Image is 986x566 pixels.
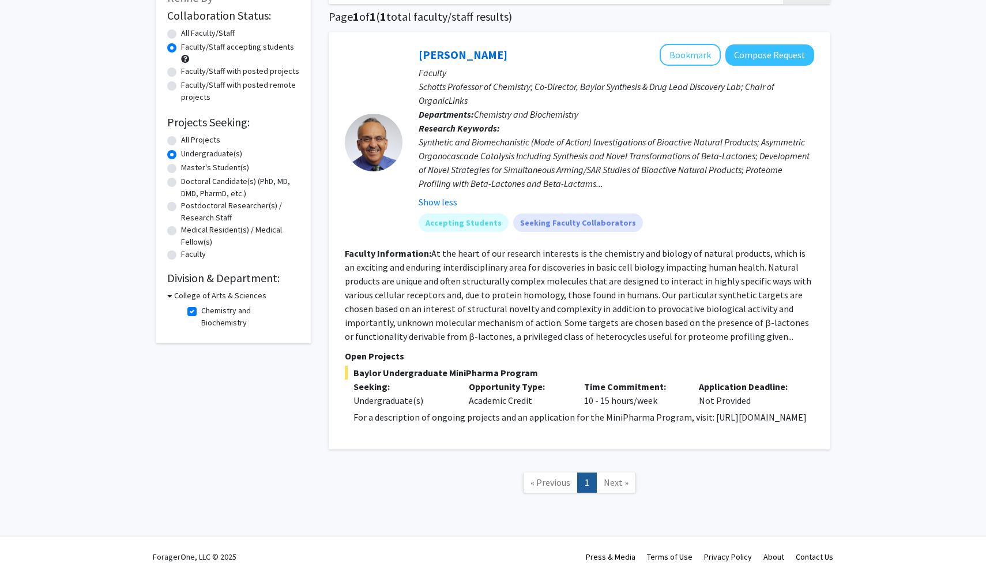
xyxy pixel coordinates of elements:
[167,271,300,285] h2: Division & Department:
[419,80,814,107] p: Schotts Professor of Chemistry; Co-Director, Baylor Synthesis & Drug Lead Discovery Lab; Chair of...
[181,200,300,224] label: Postdoctoral Researcher(s) / Research Staff
[353,380,451,393] p: Seeking:
[370,9,376,24] span: 1
[353,9,359,24] span: 1
[419,47,507,62] a: [PERSON_NAME]
[345,366,814,380] span: Baylor Undergraduate MiniPharma Program
[419,213,509,232] mat-chip: Accepting Students
[523,473,578,493] a: Previous Page
[690,380,806,407] div: Not Provided
[604,477,629,488] span: Next »
[353,393,451,407] div: Undergraduate(s)
[345,349,814,363] p: Open Projects
[796,552,833,562] a: Contact Us
[167,9,300,23] h2: Collaboration Status:
[181,134,220,146] label: All Projects
[660,44,721,66] button: Add Daniel Romo to Bookmarks
[201,305,297,329] label: Chemistry and Biochemistry
[474,108,578,120] span: Chemistry and Biochemistry
[419,66,814,80] p: Faculty
[329,461,830,508] nav: Page navigation
[181,224,300,248] label: Medical Resident(s) / Medical Fellow(s)
[586,552,635,562] a: Press & Media
[584,380,682,393] p: Time Commitment:
[181,27,235,39] label: All Faculty/Staff
[181,148,242,160] label: Undergraduate(s)
[181,79,300,103] label: Faculty/Staff with posted remote projects
[419,122,500,134] b: Research Keywords:
[345,248,431,259] b: Faculty Information:
[530,477,570,488] span: « Previous
[181,175,300,200] label: Doctoral Candidate(s) (PhD, MD, DMD, PharmD, etc.)
[167,115,300,129] h2: Projects Seeking:
[380,9,386,24] span: 1
[469,380,567,393] p: Opportunity Type:
[174,290,266,302] h3: College of Arts & Sciences
[353,410,814,424] p: For a description of ongoing projects and an application for the MiniPharma Program, visit: [URL]...
[9,514,49,557] iframe: Chat
[181,65,299,77] label: Faculty/Staff with posted projects
[647,552,693,562] a: Terms of Use
[329,10,830,24] h1: Page of ( total faculty/staff results)
[419,135,814,190] div: Synthetic and Biomechanistic (Mode of Action) Investigations of Bioactive Natural Products; Asymm...
[345,248,811,342] fg-read-more: At the heart of our research interests is the chemistry and biology of natural products, which is...
[596,473,636,493] a: Next Page
[181,162,249,174] label: Master's Student(s)
[575,380,691,407] div: 10 - 15 hours/week
[699,380,797,393] p: Application Deadline:
[513,213,643,232] mat-chip: Seeking Faculty Collaborators
[704,552,752,562] a: Privacy Policy
[181,248,206,260] label: Faculty
[577,473,597,493] a: 1
[460,380,575,407] div: Academic Credit
[763,552,784,562] a: About
[181,41,294,53] label: Faculty/Staff accepting students
[725,44,814,66] button: Compose Request to Daniel Romo
[419,108,474,120] b: Departments:
[419,195,457,209] button: Show less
